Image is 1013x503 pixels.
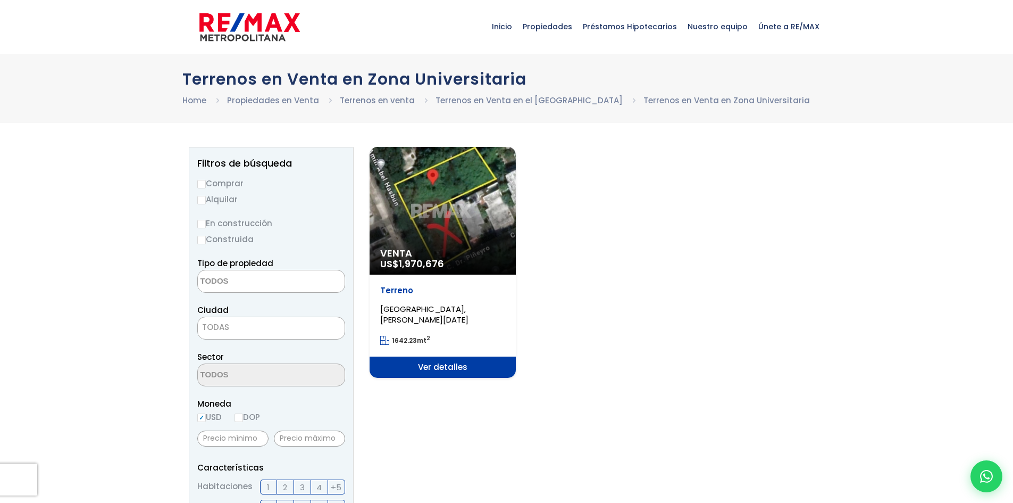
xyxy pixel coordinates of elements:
span: Sector [197,351,224,362]
h1: Terrenos en Venta en Zona Universitaria [182,70,831,88]
span: Habitaciones [197,480,253,494]
label: Alquilar [197,193,345,206]
li: Terrenos en Venta en Zona Universitaria [643,94,810,107]
span: Propiedades [517,11,577,43]
label: Construida [197,233,345,246]
span: 1642.23 [392,336,417,345]
span: +5 [331,481,341,494]
span: Ver detalles [370,357,516,378]
label: USD [197,410,222,424]
a: Terrenos en Venta en el [GEOGRAPHIC_DATA] [436,95,623,106]
span: 1 [267,481,270,494]
input: USD [197,414,206,422]
input: En construcción [197,220,206,228]
span: 1,970,676 [399,257,444,270]
textarea: Search [198,270,301,293]
input: Precio mínimo [197,431,269,447]
img: remax-metropolitana-logo [199,11,300,43]
p: Características [197,461,345,474]
a: Home [182,95,206,106]
span: Únete a RE/MAX [753,11,825,43]
a: Propiedades en Venta [227,95,319,106]
span: Nuestro equipo [682,11,753,43]
textarea: Search [198,364,301,387]
span: 3 [300,481,305,494]
label: Comprar [197,177,345,190]
input: Construida [197,236,206,244]
span: TODAS [197,317,345,340]
span: Préstamos Hipotecarios [577,11,682,43]
span: US$ [380,257,444,270]
input: Comprar [197,180,206,188]
span: Inicio [487,11,517,43]
span: Ciudad [197,304,229,316]
span: TODAS [202,321,229,333]
span: 2 [283,481,287,494]
span: [GEOGRAPHIC_DATA], [PERSON_NAME][DATE] [380,303,468,325]
input: DOP [235,414,243,422]
label: DOP [235,410,260,424]
p: Terreno [380,285,505,296]
span: Tipo de propiedad [197,258,273,269]
input: Alquilar [197,196,206,204]
span: 4 [316,481,322,494]
span: Moneda [197,397,345,410]
a: Terrenos en venta [340,95,415,106]
span: Venta [380,248,505,259]
sup: 2 [426,334,430,342]
a: Venta US$1,970,676 Terreno [GEOGRAPHIC_DATA], [PERSON_NAME][DATE] 1642.23mt2 Ver detalles [370,147,516,378]
label: En construcción [197,217,345,230]
span: TODAS [198,320,345,335]
span: mt [380,336,430,345]
h2: Filtros de búsqueda [197,158,345,169]
input: Precio máximo [274,431,345,447]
